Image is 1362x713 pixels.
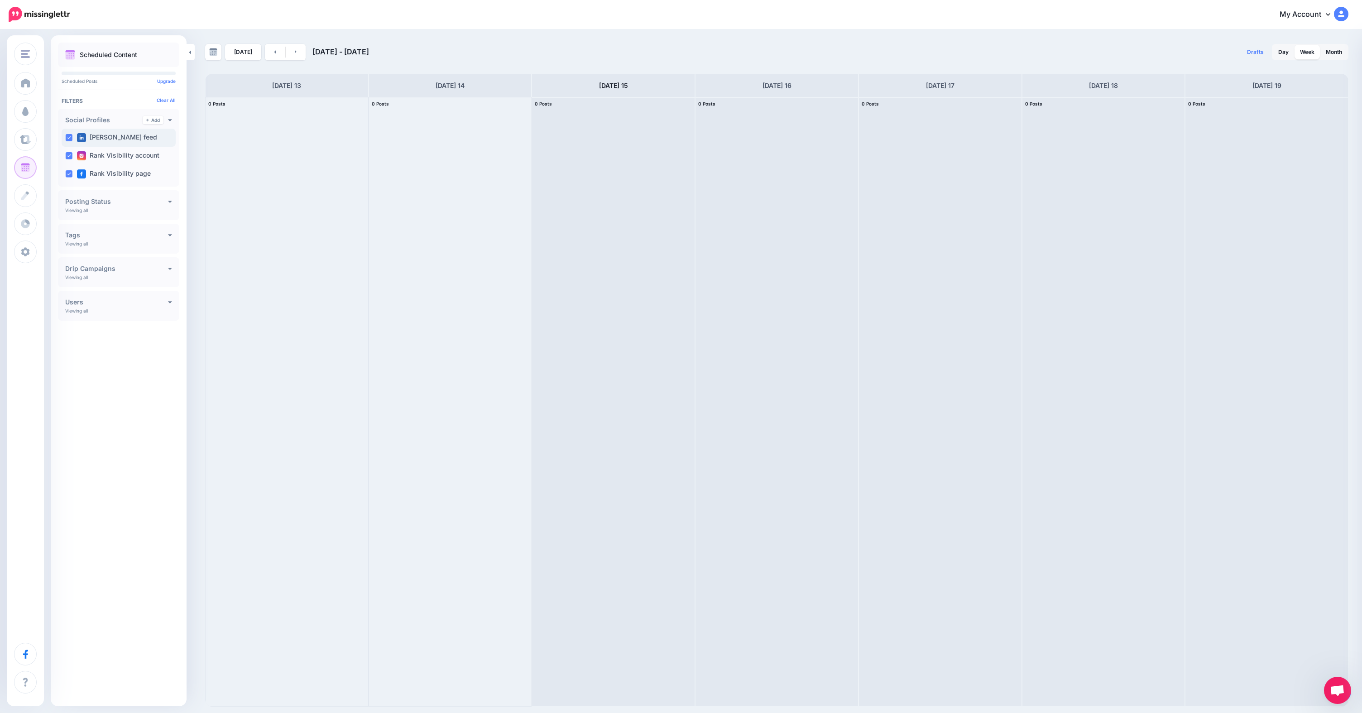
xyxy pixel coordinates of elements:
h4: Filters [62,97,176,104]
span: [DATE] - [DATE] [312,47,369,56]
h4: Users [65,299,168,305]
h4: [DATE] 16 [763,80,791,91]
span: Drafts [1247,49,1264,55]
a: Day [1273,45,1294,59]
img: instagram-square.png [77,151,86,160]
img: Missinglettr [9,7,70,22]
h4: Tags [65,232,168,238]
h4: [DATE] 13 [272,80,301,91]
span: 0 Posts [1025,101,1042,106]
p: Scheduled Posts [62,79,176,83]
img: menu.png [21,50,30,58]
span: 0 Posts [535,101,552,106]
h4: [DATE] 15 [599,80,628,91]
p: Viewing all [65,207,88,213]
p: Scheduled Content [80,52,137,58]
div: Open chat [1324,677,1351,704]
a: Month [1320,45,1348,59]
label: [PERSON_NAME] feed [77,133,157,142]
h4: Drip Campaigns [65,265,168,272]
label: Rank Visibility account [77,151,159,160]
h4: [DATE] 19 [1252,80,1281,91]
h4: Posting Status [65,198,168,205]
p: Viewing all [65,241,88,246]
span: 0 Posts [1188,101,1205,106]
a: Drafts [1242,44,1269,60]
h4: [DATE] 18 [1089,80,1118,91]
a: Clear All [157,97,176,103]
img: calendar.png [65,50,75,60]
span: 0 Posts [208,101,225,106]
h4: [DATE] 14 [436,80,465,91]
span: 0 Posts [698,101,715,106]
img: calendar-grey-darker.png [209,48,217,56]
label: Rank Visibility page [77,169,151,178]
a: [DATE] [225,44,261,60]
img: linkedin-square.png [77,133,86,142]
span: 0 Posts [862,101,879,106]
span: 0 Posts [372,101,389,106]
img: facebook-square.png [77,169,86,178]
h4: Social Profiles [65,117,143,123]
p: Viewing all [65,275,88,280]
h4: [DATE] 17 [926,80,954,91]
a: Upgrade [157,78,176,84]
a: Week [1295,45,1320,59]
a: Add [143,116,163,124]
p: Viewing all [65,308,88,313]
a: My Account [1271,4,1348,26]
